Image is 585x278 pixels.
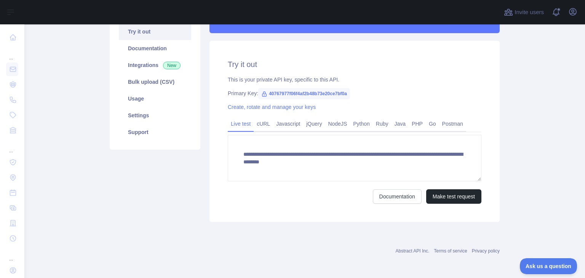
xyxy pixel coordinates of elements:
h2: Try it out [228,59,481,70]
a: PHP [409,118,426,130]
a: Create, rotate and manage your keys [228,104,316,110]
a: Usage [119,90,191,107]
a: NodeJS [325,118,350,130]
a: Support [119,124,191,141]
a: Go [426,118,439,130]
a: Bulk upload (CSV) [119,73,191,90]
a: Ruby [373,118,392,130]
a: Postman [439,118,466,130]
div: Primary Key: [228,89,481,97]
button: Invite users [502,6,545,18]
a: Live test [228,118,254,130]
span: New [163,62,181,69]
div: ... [6,247,18,262]
div: ... [6,46,18,61]
a: cURL [254,118,273,130]
div: This is your private API key, specific to this API. [228,76,481,83]
span: Invite users [515,8,544,17]
a: Integrations New [119,57,191,73]
a: Try it out [119,23,191,40]
a: Python [350,118,373,130]
a: Javascript [273,118,303,130]
div: ... [6,139,18,154]
a: Privacy policy [472,248,500,254]
a: Settings [119,107,191,124]
iframe: Toggle Customer Support [520,258,577,274]
button: Make test request [426,189,481,204]
a: jQuery [303,118,325,130]
span: 40767977f06f4af2b48b73e20ce7bf0a [258,88,350,99]
a: Documentation [373,189,422,204]
a: Abstract API Inc. [396,248,430,254]
a: Java [392,118,409,130]
a: Terms of service [434,248,467,254]
a: Documentation [119,40,191,57]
